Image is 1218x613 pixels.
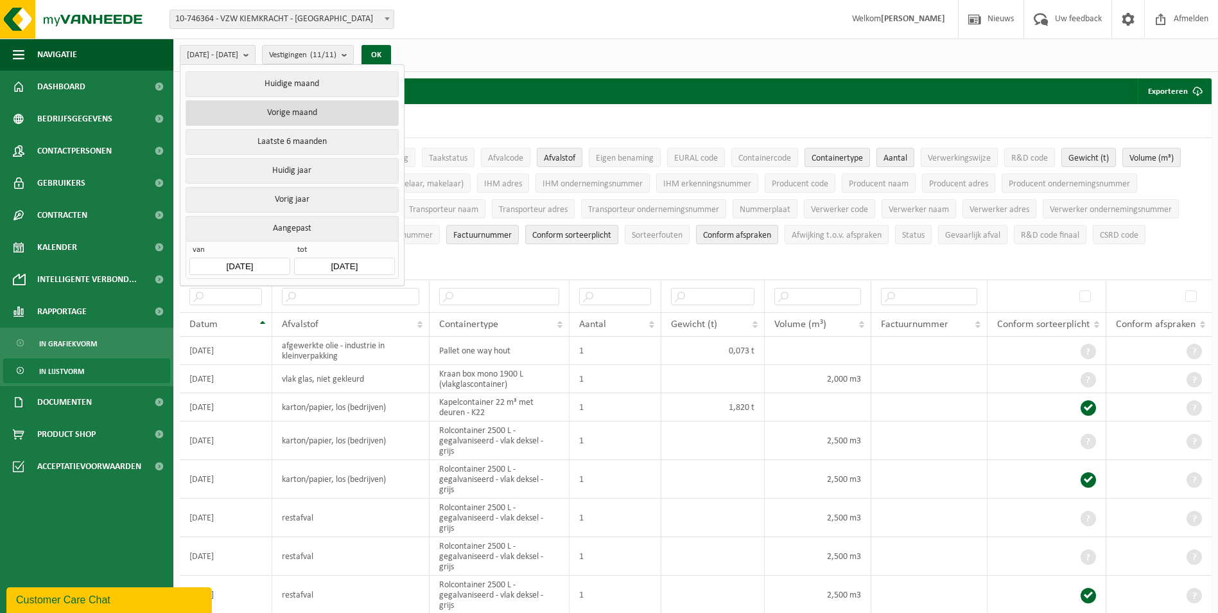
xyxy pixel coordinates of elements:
td: [DATE] [180,365,272,393]
span: van [189,245,290,258]
span: Gewicht (t) [1068,154,1109,163]
td: restafval [272,499,429,537]
td: [DATE] [180,537,272,576]
td: Rolcontainer 2500 L - gegalvaniseerd - vlak deksel - grijs [430,537,570,576]
span: Acceptatievoorwaarden [37,450,141,483]
span: Conform afspraken [1116,319,1196,330]
td: 0,073 t [661,337,765,365]
span: Nummerplaat [740,205,790,215]
button: Gewicht (t)Gewicht (t): Activate to sort [1061,148,1116,167]
td: 1 [570,337,661,365]
td: restafval [272,537,429,576]
td: [DATE] [180,337,272,365]
span: Transporteur ondernemingsnummer [588,205,719,215]
button: Producent ondernemingsnummerProducent ondernemingsnummer: Activate to sort [1002,173,1137,193]
span: Transporteur adres [499,205,568,215]
button: TaakstatusTaakstatus: Activate to sort [422,148,474,167]
span: Sorteerfouten [632,231,683,240]
span: Verwerkingswijze [928,154,991,163]
td: 1 [570,499,661,537]
span: Verwerker ondernemingsnummer [1050,205,1172,215]
button: R&D codeR&amp;D code: Activate to sort [1004,148,1055,167]
span: Gevaarlijk afval [945,231,1000,240]
span: Verwerker adres [970,205,1029,215]
button: Volume (m³)Volume (m³): Activate to sort [1122,148,1181,167]
button: Gevaarlijk afval : Activate to sort [938,225,1007,244]
span: tot [294,245,394,258]
button: Afwijking t.o.v. afsprakenAfwijking t.o.v. afspraken: Activate to sort [785,225,889,244]
a: In lijstvorm [3,359,170,383]
td: 2,500 m3 [765,499,871,537]
button: AfvalstofAfvalstof: Activate to sort [537,148,582,167]
button: Eigen benamingEigen benaming: Activate to sort [589,148,661,167]
span: Transporteur naam [409,205,478,215]
span: Verwerker naam [889,205,949,215]
count: (11/11) [310,51,336,59]
button: Conform afspraken : Activate to sort [696,225,778,244]
span: IHM erkenningsnummer [663,179,751,189]
span: Afvalstof [282,319,318,330]
span: Conform sorteerplicht [997,319,1090,330]
span: Producent code [772,179,828,189]
button: Producent adresProducent adres: Activate to sort [922,173,995,193]
button: Laatste 6 maanden [186,129,398,155]
button: R&D code finaalR&amp;D code finaal: Activate to sort [1014,225,1086,244]
td: Rolcontainer 2500 L - gegalvaniseerd - vlak deksel - grijs [430,460,570,499]
span: Gebruikers [37,167,85,199]
td: 1 [570,422,661,460]
span: Kalender [37,231,77,263]
span: Contracten [37,199,87,231]
span: CSRD code [1100,231,1138,240]
span: Containercode [738,154,791,163]
span: Producent ondernemingsnummer [1009,179,1130,189]
button: FactuurnummerFactuurnummer: Activate to sort [446,225,519,244]
td: karton/papier, los (bedrijven) [272,393,429,422]
span: Bedrijfsgegevens [37,103,112,135]
span: Navigatie [37,39,77,71]
span: Product Shop [37,418,96,450]
button: ContainercodeContainercode: Activate to sort [731,148,798,167]
span: Afvalstof [544,154,575,163]
button: SorteerfoutenSorteerfouten: Activate to sort [625,225,690,244]
button: IHM adresIHM adres: Activate to sort [477,173,529,193]
button: Producent codeProducent code: Activate to sort [765,173,835,193]
span: Verwerker code [811,205,868,215]
td: 1 [570,365,661,393]
td: karton/papier, los (bedrijven) [272,460,429,499]
button: Exporteren [1138,78,1210,104]
button: Vestigingen(11/11) [262,45,354,64]
span: Producent naam [849,179,909,189]
span: Afvalcode [488,154,523,163]
span: Afwijking t.o.v. afspraken [792,231,882,240]
button: EURAL codeEURAL code: Activate to sort [667,148,725,167]
span: Rapportage [37,296,87,328]
a: In grafiekvorm [3,331,170,355]
span: Intelligente verbond... [37,263,137,296]
button: Transporteur adresTransporteur adres: Activate to sort [492,199,575,218]
span: Vestigingen [269,46,336,65]
button: AantalAantal: Activate to sort [876,148,914,167]
button: [DATE] - [DATE] [180,45,256,64]
td: Rolcontainer 2500 L - gegalvaniseerd - vlak deksel - grijs [430,422,570,460]
span: EURAL code [674,154,718,163]
span: In grafiekvorm [39,332,97,356]
button: NummerplaatNummerplaat: Activate to sort [733,199,797,218]
td: [DATE] [180,422,272,460]
td: 2,500 m3 [765,422,871,460]
td: [DATE] [180,460,272,499]
td: 2,500 m3 [765,537,871,576]
button: Verwerker adresVerwerker adres: Activate to sort [962,199,1036,218]
button: Conform sorteerplicht : Activate to sort [525,225,618,244]
button: Verwerker codeVerwerker code: Activate to sort [804,199,875,218]
strong: [PERSON_NAME] [881,14,945,24]
button: Transporteur ondernemingsnummerTransporteur ondernemingsnummer : Activate to sort [581,199,726,218]
span: [DATE] - [DATE] [187,46,238,65]
button: Huidig jaar [186,158,398,184]
button: StatusStatus: Activate to sort [895,225,932,244]
iframe: chat widget [6,585,214,613]
td: afgewerkte olie - industrie in kleinverpakking [272,337,429,365]
span: R&D code [1011,154,1048,163]
span: Dashboard [37,71,85,103]
span: IHM ondernemingsnummer [543,179,643,189]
